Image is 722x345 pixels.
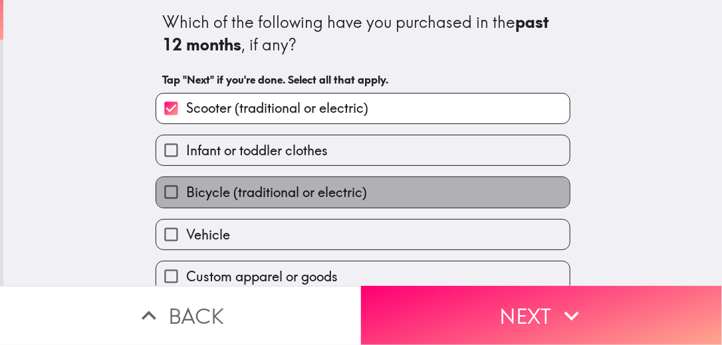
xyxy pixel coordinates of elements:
h6: Tap "Next" if you're done. Select all that apply. [163,72,563,87]
span: Bicycle (traditional or electric) [186,183,367,202]
span: Infant or toddler clothes [186,141,328,160]
button: Custom apparel or goods [156,261,570,291]
span: Custom apparel or goods [186,267,338,286]
button: Infant or toddler clothes [156,135,570,165]
span: Scooter (traditional or electric) [186,99,368,117]
span: Vehicle [186,226,230,244]
button: Vehicle [156,220,570,249]
button: Scooter (traditional or electric) [156,94,570,123]
div: Which of the following have you purchased in the , if any? [163,11,563,56]
button: Bicycle (traditional or electric) [156,177,570,207]
b: past 12 months [163,12,553,54]
button: Next [361,286,722,345]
